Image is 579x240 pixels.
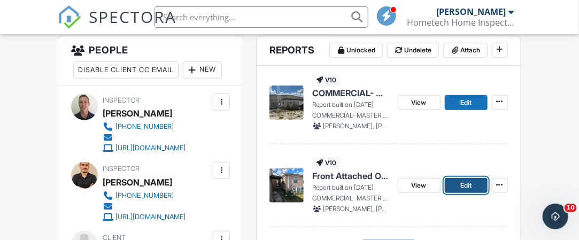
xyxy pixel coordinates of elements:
[73,61,179,79] div: Disable Client CC Email
[58,14,176,37] a: SPECTORA
[58,5,81,29] img: The Best Home Inspection Software - Spectora
[103,96,140,104] span: Inspector
[89,5,176,28] span: SPECTORA
[115,122,174,131] div: [PHONE_NUMBER]
[155,6,368,28] input: Search everything...
[103,121,186,132] a: [PHONE_NUMBER]
[183,61,222,79] div: New
[103,212,186,222] a: [URL][DOMAIN_NAME]
[543,204,568,229] iframe: Intercom live chat
[115,213,186,221] div: [URL][DOMAIN_NAME]
[115,191,174,200] div: [PHONE_NUMBER]
[565,204,577,212] span: 10
[58,36,243,86] h3: People
[103,190,186,201] a: [PHONE_NUMBER]
[437,6,506,17] div: [PERSON_NAME]
[103,105,172,121] div: [PERSON_NAME]
[103,143,186,153] a: [URL][DOMAIN_NAME]
[103,165,140,173] span: Inspector
[103,174,172,190] div: [PERSON_NAME]
[407,17,514,28] div: Hometech Home Inspections
[115,144,186,152] div: [URL][DOMAIN_NAME]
